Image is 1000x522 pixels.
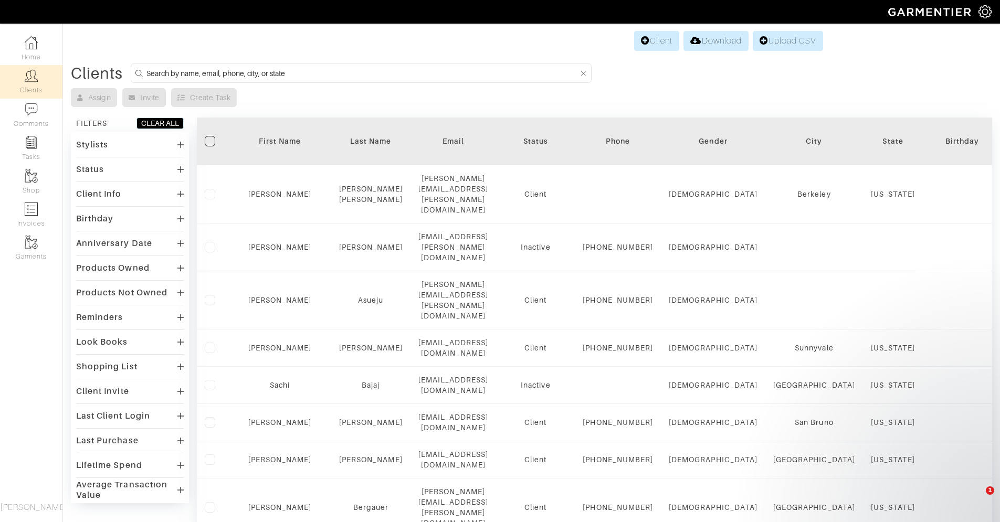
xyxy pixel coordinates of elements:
[76,118,107,129] div: FILTERS
[669,502,757,513] div: [DEMOGRAPHIC_DATA]
[583,454,653,465] div: [PHONE_NUMBER]
[773,189,855,199] div: Berkeley
[25,36,38,49] img: dashboard-icon-dbcd8f5a0b271acd01030246c82b418ddd0df26cd7fceb0bd07c9910d44c42f6.png
[418,231,489,263] div: [EMAIL_ADDRESS][PERSON_NAME][DOMAIN_NAME]
[883,3,978,21] img: garmentier-logo-header-white-b43fb05a5012e4ada735d5af1a66efaba907eab6374d6393d1fbf88cb4ef424d.png
[339,185,403,204] a: [PERSON_NAME] [PERSON_NAME]
[634,31,679,51] a: Client
[504,502,567,513] div: Client
[773,417,855,428] div: San Bruno
[25,203,38,216] img: orders-icon-0abe47150d42831381b5fb84f609e132dff9fe21cb692f30cb5eec754e2cba89.png
[418,279,489,321] div: [PERSON_NAME][EMAIL_ADDRESS][PERSON_NAME][DOMAIN_NAME]
[504,295,567,305] div: Client
[871,502,915,513] div: [US_STATE]
[669,380,757,390] div: [DEMOGRAPHIC_DATA]
[504,454,567,465] div: Client
[669,343,757,353] div: [DEMOGRAPHIC_DATA]
[71,68,123,79] div: Clients
[76,361,138,372] div: Shopping List
[773,380,855,390] div: [GEOGRAPHIC_DATA]
[76,263,150,273] div: Products Owned
[25,136,38,149] img: reminder-icon-8004d30b9f0a5d33ae49ab947aed9ed385cf756f9e5892f1edd6e32f2345188e.png
[76,140,108,150] div: Stylists
[339,243,403,251] a: [PERSON_NAME]
[331,118,410,165] th: Toggle SortBy
[583,343,653,353] div: [PHONE_NUMBER]
[871,417,915,428] div: [US_STATE]
[504,136,567,146] div: Status
[661,118,765,165] th: Toggle SortBy
[871,343,915,353] div: [US_STATE]
[248,455,312,464] a: [PERSON_NAME]
[496,118,575,165] th: Toggle SortBy
[504,417,567,428] div: Client
[418,136,489,146] div: Email
[931,136,994,146] div: Birthday
[683,31,748,51] a: Download
[669,189,757,199] div: [DEMOGRAPHIC_DATA]
[418,337,489,358] div: [EMAIL_ADDRESS][DOMAIN_NAME]
[141,118,179,129] div: CLEAR ALL
[418,375,489,396] div: [EMAIL_ADDRESS][DOMAIN_NAME]
[583,295,653,305] div: [PHONE_NUMBER]
[339,418,403,427] a: [PERSON_NAME]
[248,503,312,512] a: [PERSON_NAME]
[25,236,38,249] img: garments-icon-b7da505a4dc4fd61783c78ac3ca0ef83fa9d6f193b1c9dc38574b1d14d53ca28.png
[871,189,915,199] div: [US_STATE]
[418,412,489,433] div: [EMAIL_ADDRESS][DOMAIN_NAME]
[669,454,757,465] div: [DEMOGRAPHIC_DATA]
[248,243,312,251] a: [PERSON_NAME]
[248,190,312,198] a: [PERSON_NAME]
[583,417,653,428] div: [PHONE_NUMBER]
[362,381,380,389] a: Bajaj
[339,136,403,146] div: Last Name
[986,486,994,495] span: 1
[339,455,403,464] a: [PERSON_NAME]
[146,67,578,80] input: Search by name, email, phone, city, or state
[504,380,567,390] div: Inactive
[76,386,129,397] div: Client Invite
[76,480,177,500] div: Average Transaction Value
[76,287,167,298] div: Products Not Owned
[136,118,184,129] button: CLEAR ALL
[228,118,331,165] th: Toggle SortBy
[353,503,388,512] a: Bergauer
[270,381,290,389] a: Sachi
[358,296,383,304] a: Asueju
[773,343,855,353] div: Sunnyvale
[773,136,855,146] div: City
[871,136,915,146] div: State
[669,417,757,428] div: [DEMOGRAPHIC_DATA]
[76,435,139,446] div: Last Purchase
[669,242,757,252] div: [DEMOGRAPHIC_DATA]
[504,189,567,199] div: Client
[25,169,38,183] img: garments-icon-b7da505a4dc4fd61783c78ac3ca0ef83fa9d6f193b1c9dc38574b1d14d53ca28.png
[753,31,823,51] a: Upload CSV
[978,5,992,18] img: gear-icon-white-bd11855cb880d31180b6d7d6211b90ccbf57a29d726f0c71d8c61bd08dd39cc2.png
[583,136,653,146] div: Phone
[871,380,915,390] div: [US_STATE]
[76,214,113,224] div: Birthday
[76,411,150,421] div: Last Client Login
[773,454,855,465] div: [GEOGRAPHIC_DATA]
[773,502,855,513] div: [GEOGRAPHIC_DATA]
[504,242,567,252] div: Inactive
[76,238,152,249] div: Anniversary Date
[418,173,489,215] div: [PERSON_NAME][EMAIL_ADDRESS][PERSON_NAME][DOMAIN_NAME]
[76,189,122,199] div: Client Info
[76,164,104,175] div: Status
[504,343,567,353] div: Client
[669,136,757,146] div: Gender
[248,296,312,304] a: [PERSON_NAME]
[76,337,128,347] div: Look Books
[236,136,323,146] div: First Name
[25,69,38,82] img: clients-icon-6bae9207a08558b7cb47a8932f037763ab4055f8c8b6bfacd5dc20c3e0201464.png
[25,103,38,116] img: comment-icon-a0a6a9ef722e966f86d9cbdc48e553b5cf19dbc54f86b18d962a5391bc8f6eb6.png
[339,344,403,352] a: [PERSON_NAME]
[418,449,489,470] div: [EMAIL_ADDRESS][DOMAIN_NAME]
[76,312,123,323] div: Reminders
[248,344,312,352] a: [PERSON_NAME]
[248,418,312,427] a: [PERSON_NAME]
[583,502,653,513] div: [PHONE_NUMBER]
[964,486,990,512] iframe: Intercom live chat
